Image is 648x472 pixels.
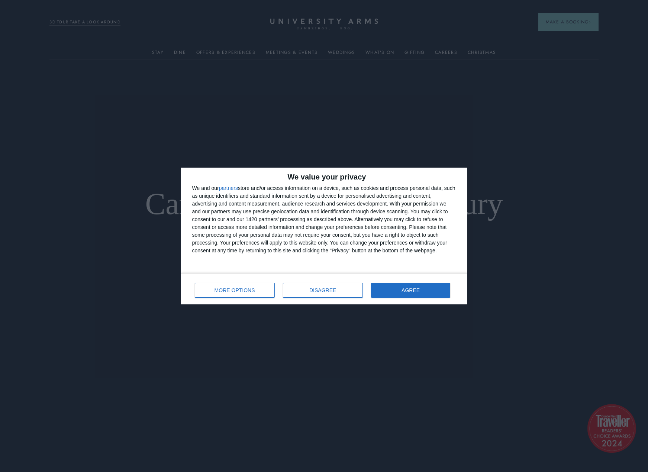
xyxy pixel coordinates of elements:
span: DISAGREE [309,288,336,293]
div: We and our store and/or access information on a device, such as cookies and process personal data... [192,184,456,255]
button: MORE OPTIONS [195,283,275,298]
button: partners [219,185,238,191]
button: DISAGREE [283,283,363,298]
span: MORE OPTIONS [215,288,255,293]
h2: We value your privacy [192,173,456,181]
div: qc-cmp2-ui [181,168,467,304]
span: AGREE [402,288,420,293]
button: AGREE [371,283,451,298]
